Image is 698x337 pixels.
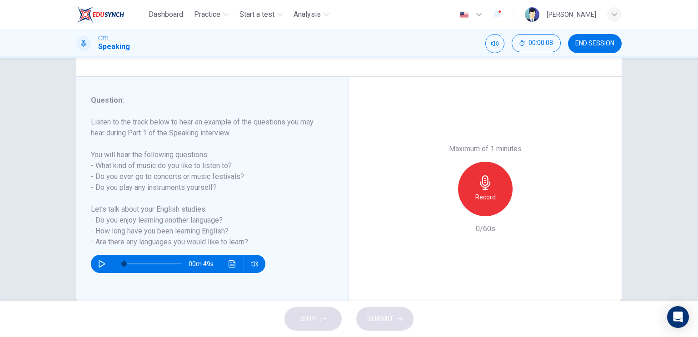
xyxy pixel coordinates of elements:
[485,34,504,53] div: Mute
[547,9,596,20] div: [PERSON_NAME]
[667,306,689,328] div: Open Intercom Messenger
[98,41,130,52] h1: Speaking
[91,117,323,248] h6: Listen to the track below to hear an example of the questions you may hear during Part 1 of the S...
[568,34,622,53] button: END SESSION
[98,35,108,41] span: CEFR
[190,6,232,23] button: Practice
[145,6,187,23] button: Dashboard
[476,223,495,234] h6: 0/60s
[512,34,561,52] button: 00:00:08
[575,40,614,47] span: END SESSION
[189,255,221,273] span: 00m 49s
[512,34,561,53] div: Hide
[76,5,145,24] a: EduSynch logo
[449,144,522,154] h6: Maximum of 1 minutes
[458,162,513,216] button: Record
[290,6,333,23] button: Analysis
[236,6,286,23] button: Start a test
[239,9,274,20] span: Start a test
[294,9,321,20] span: Analysis
[149,9,183,20] span: Dashboard
[459,11,470,18] img: en
[475,192,496,203] h6: Record
[225,255,239,273] button: Click to see the audio transcription
[528,40,553,47] span: 00:00:08
[194,9,220,20] span: Practice
[91,95,323,106] h6: Question :
[76,5,124,24] img: EduSynch logo
[525,7,539,22] img: Profile picture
